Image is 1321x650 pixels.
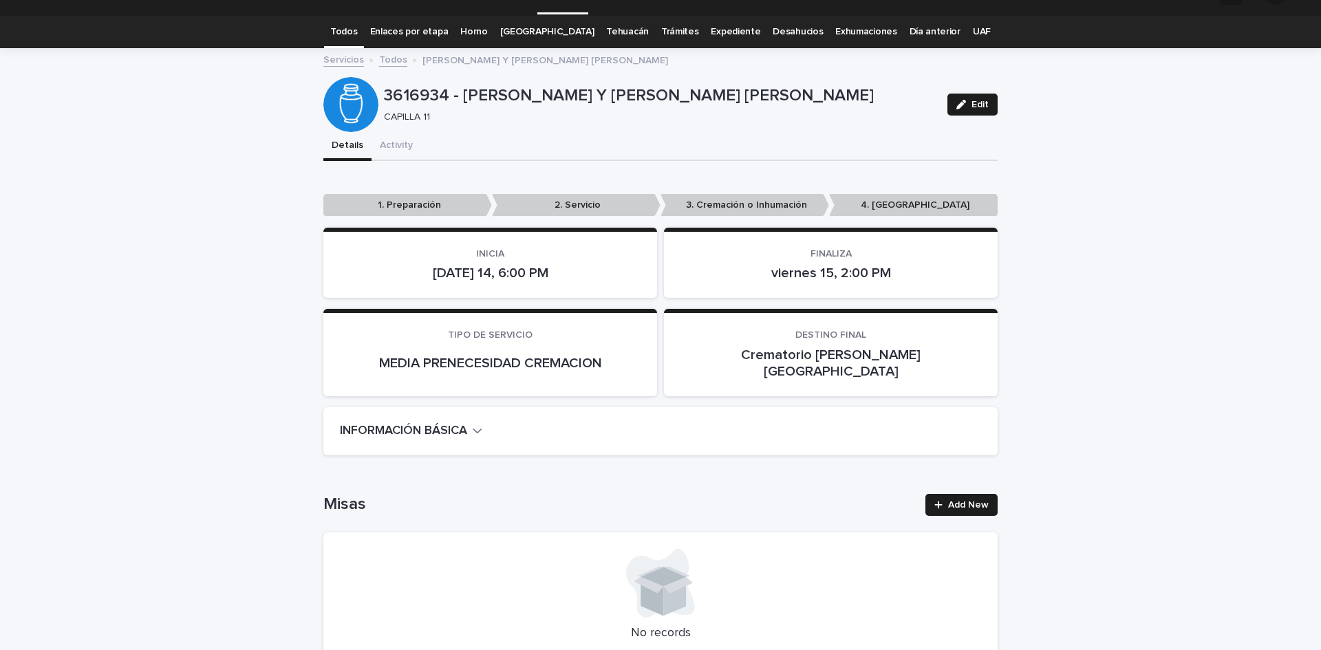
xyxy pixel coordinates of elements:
h1: Misas [323,495,917,514]
span: TIPO DE SERVICIO [448,330,533,340]
span: FINALIZA [810,249,852,259]
a: UAF [973,16,991,48]
a: Expediente [711,16,760,48]
p: 3616934 - [PERSON_NAME] Y [PERSON_NAME] [PERSON_NAME] [384,86,936,106]
a: Exhumaciones [835,16,896,48]
p: 4. [GEOGRAPHIC_DATA] [829,194,998,217]
button: Activity [372,132,421,161]
p: CAPILLA 11 [384,111,931,123]
a: [GEOGRAPHIC_DATA] [500,16,594,48]
p: viernes 15, 2:00 PM [680,265,981,281]
p: MEDIA PRENECESIDAD CREMACION [340,355,641,371]
button: Details [323,132,372,161]
a: Todos [330,16,357,48]
button: Edit [947,94,998,116]
a: Servicios [323,51,364,67]
a: Día anterior [910,16,960,48]
a: Trámites [661,16,699,48]
span: Add New [948,500,989,510]
h2: INFORMACIÓN BÁSICA [340,424,467,439]
p: [PERSON_NAME] Y [PERSON_NAME] [PERSON_NAME] [422,52,668,67]
a: Enlaces por etapa [370,16,449,48]
span: DESTINO FINAL [795,330,866,340]
button: INFORMACIÓN BÁSICA [340,424,482,439]
p: 1. Preparación [323,194,492,217]
a: Horno [460,16,487,48]
a: Tehuacán [606,16,649,48]
span: Edit [971,100,989,109]
p: 3. Cremación o Inhumación [660,194,829,217]
p: Crematorio [PERSON_NAME][GEOGRAPHIC_DATA] [680,347,981,380]
p: [DATE] 14, 6:00 PM [340,265,641,281]
span: INICIA [476,249,504,259]
p: No records [340,626,981,641]
a: Add New [925,494,998,516]
p: 2. Servicio [492,194,660,217]
a: Desahucios [773,16,823,48]
a: Todos [379,51,407,67]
